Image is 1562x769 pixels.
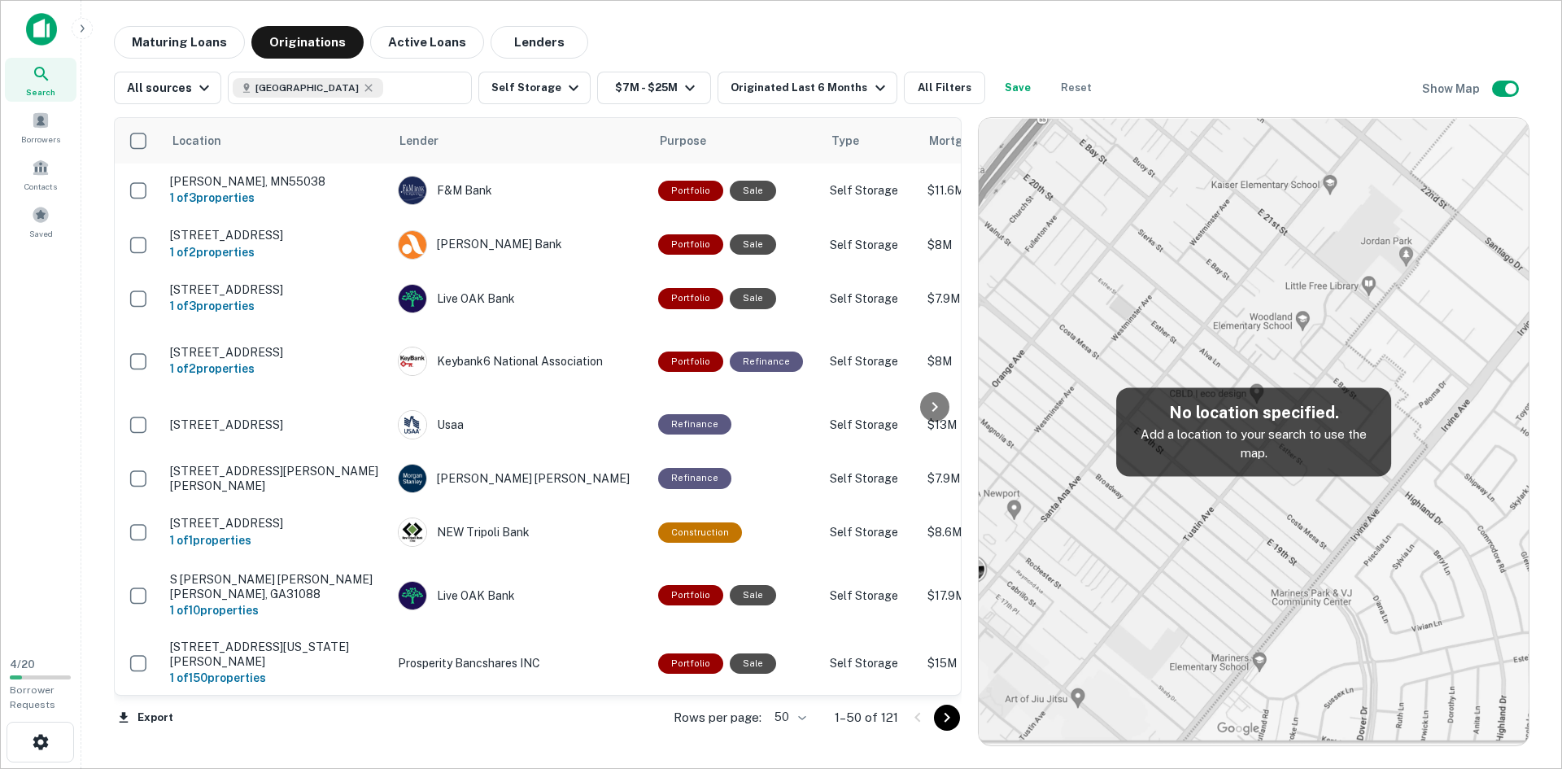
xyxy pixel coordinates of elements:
div: Usaa [398,410,642,439]
div: 50 [768,706,809,729]
span: 4 / 20 [10,658,35,671]
div: Sale [730,653,776,674]
div: This loan purpose was for refinancing [658,468,731,488]
span: Search [26,85,55,98]
p: [PERSON_NAME], MN55038 [170,174,382,189]
p: [STREET_ADDRESS] [170,282,382,297]
h6: 1 of 3 properties [170,297,382,315]
div: Sale [730,288,776,308]
img: picture [399,285,426,312]
div: Sale [730,181,776,201]
button: Maturing Loans [114,26,245,59]
span: Borrower Requests [10,684,55,710]
div: Prosperity Bancshares INC [398,656,642,671]
p: Self Storage [830,523,911,541]
p: [STREET_ADDRESS][US_STATE][PERSON_NAME] [170,640,382,669]
img: picture [399,411,426,439]
div: F&M Bank [398,176,642,205]
img: picture [399,231,426,259]
div: This is a portfolio loan with 3 properties [658,181,723,201]
p: Self Storage [830,654,911,672]
div: All sources [127,78,214,98]
span: Saved [29,227,53,240]
button: Save your search to get updates of matches that match your search criteria. [992,72,1044,104]
h6: 1 of 1 properties [170,531,382,549]
button: Self Storage [478,72,591,104]
p: Self Storage [830,236,911,254]
div: This is a portfolio loan with 10 properties [658,585,723,605]
button: $7M - $25M [597,72,711,104]
img: picture [399,177,426,204]
p: Self Storage [830,416,911,434]
span: [GEOGRAPHIC_DATA] [255,81,359,95]
img: picture [399,582,426,610]
div: This loan purpose was for refinancing [730,352,803,372]
div: This is a portfolio loan with 3 properties [658,288,723,308]
div: NEW Tripoli Bank [398,518,642,547]
button: Lenders [491,26,588,59]
button: Originations [251,26,364,59]
p: Add a location to your search to use the map. [1129,425,1378,463]
p: [STREET_ADDRESS] [170,516,382,531]
img: map-placeholder.webp [979,118,1529,745]
p: Self Storage [830,352,911,370]
img: picture [399,518,426,546]
div: This is a portfolio loan with 2 properties [658,234,723,255]
img: capitalize-icon.png [26,13,57,46]
span: Borrowers [21,133,60,146]
button: All Filters [904,72,985,104]
span: Purpose [660,131,727,151]
p: [STREET_ADDRESS] [170,228,382,242]
button: Go to next page [934,705,960,731]
iframe: Chat Widget [1481,639,1562,717]
p: Self Storage [830,470,911,487]
h5: No location specified. [1129,400,1378,425]
div: This is a portfolio loan with 2 properties [658,352,723,372]
p: [STREET_ADDRESS] [170,417,382,432]
button: Active Loans [370,26,484,59]
div: Live OAK Bank [398,581,642,610]
div: [PERSON_NAME] [PERSON_NAME] [398,464,642,493]
img: picture [399,347,426,375]
span: Type [831,131,859,151]
div: Sale [730,585,776,605]
h6: 1 of 3 properties [170,189,382,207]
span: Lender [399,131,438,151]
h6: 1 of 10 properties [170,601,382,619]
span: Location [172,131,242,151]
h6: 1 of 2 properties [170,243,382,261]
h6: 1 of 150 properties [170,669,382,687]
button: Reset [1050,72,1102,104]
div: This is a portfolio loan with 150 properties [658,653,723,674]
p: Self Storage [830,290,911,308]
div: Sale [730,234,776,255]
div: Originated Last 6 Months [731,78,889,98]
button: Export [114,706,177,730]
div: This loan purpose was for construction [658,522,742,543]
p: Self Storage [830,181,911,199]
p: 1–50 of 121 [835,708,898,727]
p: Rows per page: [674,708,761,727]
div: Keybank6 National Association [398,347,642,376]
p: S [PERSON_NAME] [PERSON_NAME] [PERSON_NAME], GA31088 [170,572,382,601]
div: [PERSON_NAME] Bank [398,230,642,260]
h6: Show Map [1422,80,1482,98]
span: Contacts [24,180,57,193]
div: This loan purpose was for refinancing [658,414,731,435]
img: picture [399,465,426,492]
p: [STREET_ADDRESS] [170,345,382,360]
p: Self Storage [830,587,911,605]
h6: 1 of 2 properties [170,360,382,378]
div: Live OAK Bank [398,284,642,313]
p: [STREET_ADDRESS][PERSON_NAME][PERSON_NAME] [170,464,382,493]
